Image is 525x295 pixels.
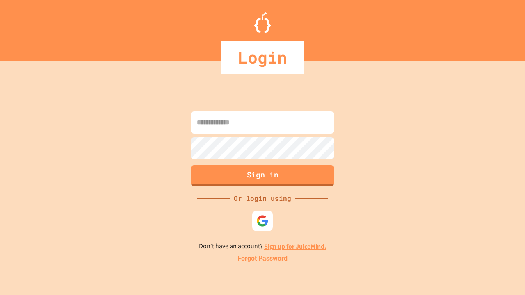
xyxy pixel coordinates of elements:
[237,254,288,263] a: Forgot Password
[264,242,326,251] a: Sign up for JuiceMind.
[230,193,295,203] div: Or login using
[256,215,269,227] img: google-icon.svg
[191,165,334,186] button: Sign in
[199,241,326,252] p: Don't have an account?
[457,227,517,261] iframe: chat widget
[491,262,517,287] iframe: chat widget
[221,41,304,74] div: Login
[254,12,271,33] img: Logo.svg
